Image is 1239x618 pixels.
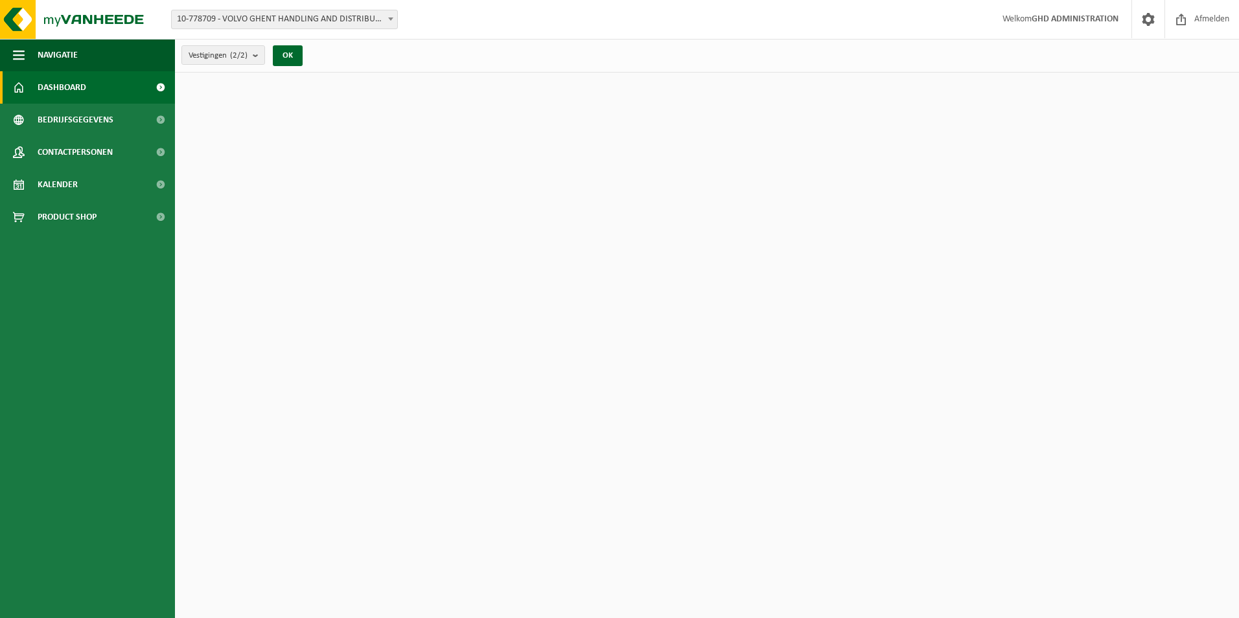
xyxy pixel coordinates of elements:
span: 10-778709 - VOLVO GHENT HANDLING AND DISTRIBUTION - DESTELDONK [171,10,398,29]
button: Vestigingen(2/2) [181,45,265,65]
span: Kalender [38,168,78,201]
span: Contactpersonen [38,136,113,168]
span: 10-778709 - VOLVO GHENT HANDLING AND DISTRIBUTION - DESTELDONK [172,10,397,29]
span: Vestigingen [189,46,248,65]
button: OK [273,45,303,66]
strong: GHD ADMINISTRATION [1032,14,1118,24]
span: Product Shop [38,201,97,233]
span: Bedrijfsgegevens [38,104,113,136]
count: (2/2) [230,51,248,60]
span: Dashboard [38,71,86,104]
span: Navigatie [38,39,78,71]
